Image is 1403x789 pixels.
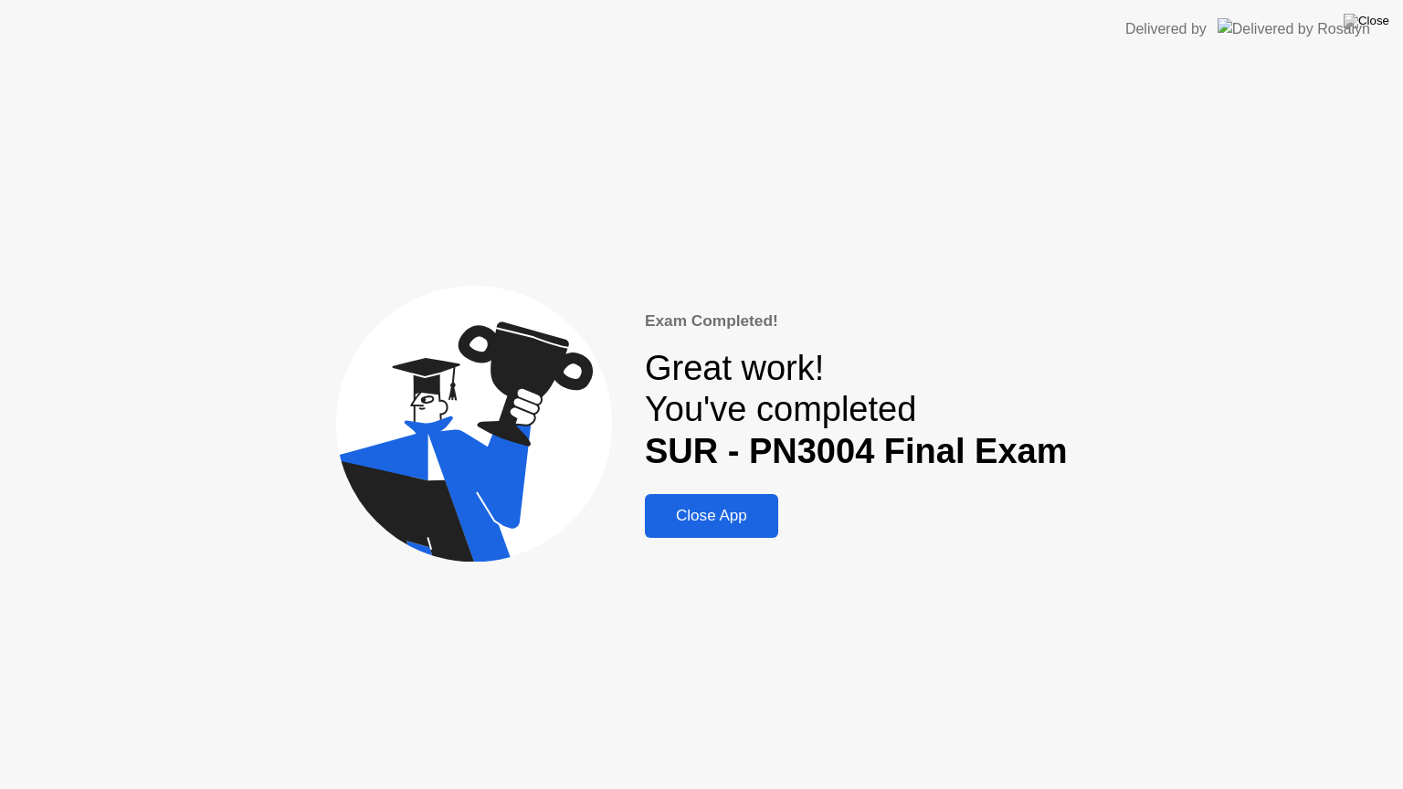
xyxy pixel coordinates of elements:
[1218,18,1370,39] img: Delivered by Rosalyn
[650,507,773,525] div: Close App
[645,348,1068,473] div: Great work! You've completed
[645,432,1068,470] b: SUR - PN3004 Final Exam
[1125,18,1207,40] div: Delivered by
[1344,14,1389,28] img: Close
[645,310,1068,333] div: Exam Completed!
[645,494,778,538] button: Close App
